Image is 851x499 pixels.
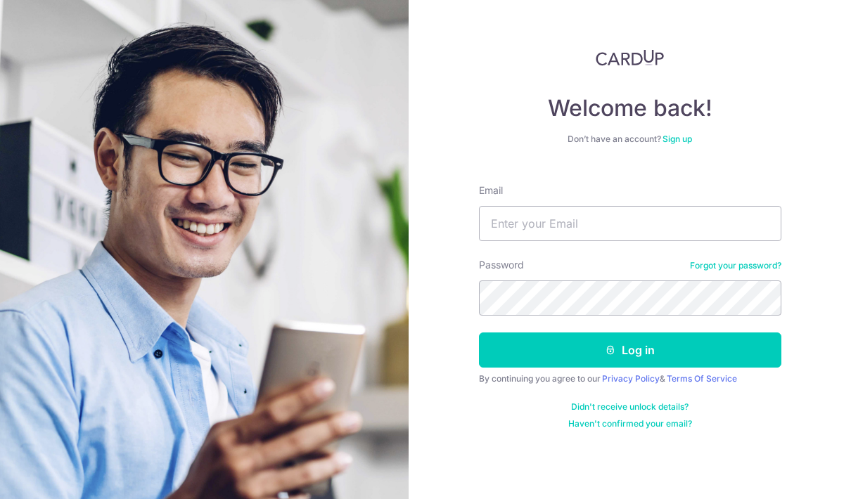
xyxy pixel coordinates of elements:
[596,49,665,66] img: CardUp Logo
[479,94,781,122] h4: Welcome back!
[479,183,503,197] label: Email
[479,373,781,384] div: By continuing you agree to our &
[568,418,692,429] a: Haven't confirmed your email?
[663,134,692,144] a: Sign up
[479,258,524,272] label: Password
[667,373,737,384] a: Terms Of Service
[479,134,781,145] div: Don’t have an account?
[479,332,781,368] button: Log in
[690,260,781,271] a: Forgot your password?
[602,373,660,384] a: Privacy Policy
[571,401,689,413] a: Didn't receive unlock details?
[479,206,781,241] input: Enter your Email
